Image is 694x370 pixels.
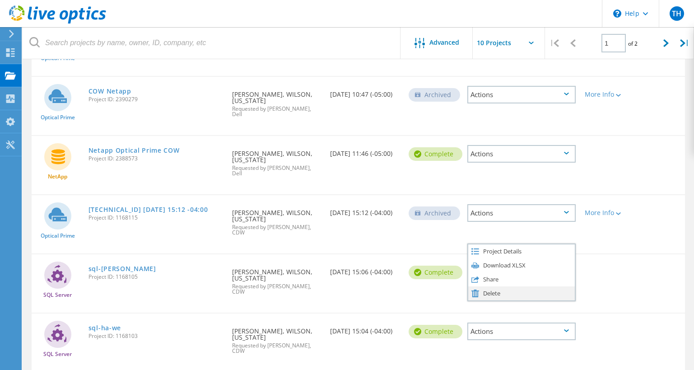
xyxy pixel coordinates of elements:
[228,314,326,363] div: [PERSON_NAME], WILSON, [US_STATE]
[23,27,401,59] input: Search projects by name, owner, ID, company, etc
[88,333,223,339] span: Project ID: 1168103
[409,147,462,161] div: Complete
[326,195,404,225] div: [DATE] 15:12 (-04:00)
[232,343,321,354] span: Requested by [PERSON_NAME], CDW
[88,266,156,272] a: sql-[PERSON_NAME]
[545,27,564,59] div: |
[88,88,131,94] a: COW Netapp
[228,254,326,304] div: [PERSON_NAME], WILSON, [US_STATE]
[613,9,621,18] svg: \n
[41,233,75,239] span: Optical Prime
[409,325,462,338] div: Complete
[88,97,223,102] span: Project ID: 2390279
[468,272,575,286] div: Share
[467,204,576,222] div: Actions
[88,156,223,161] span: Project ID: 2388573
[468,244,575,258] div: Project Details
[43,351,72,357] span: SQL Server
[43,292,72,298] span: SQL Server
[88,274,223,280] span: Project ID: 1168105
[88,206,208,213] a: [TECHNICAL_ID] [DATE] 15:12 -04:00
[409,206,460,220] div: Archived
[228,77,326,126] div: [PERSON_NAME], WILSON, [US_STATE]
[232,225,321,235] span: Requested by [PERSON_NAME], CDW
[409,266,462,279] div: Complete
[228,195,326,244] div: [PERSON_NAME], WILSON, [US_STATE]
[48,174,67,179] span: NetApp
[326,254,404,284] div: [DATE] 15:06 (-04:00)
[468,258,575,272] div: Download XLSX
[88,215,223,220] span: Project ID: 1168115
[429,39,459,46] span: Advanced
[675,27,694,59] div: |
[88,147,180,154] a: Netapp Optical Prime COW
[468,286,575,300] div: Delete
[326,136,404,166] div: [DATE] 11:46 (-05:00)
[326,314,404,343] div: [DATE] 15:04 (-04:00)
[232,106,321,117] span: Requested by [PERSON_NAME], Dell
[228,136,326,185] div: [PERSON_NAME], WILSON, [US_STATE]
[585,91,628,98] div: More Info
[326,77,404,107] div: [DATE] 10:47 (-05:00)
[585,210,628,216] div: More Info
[467,323,576,340] div: Actions
[232,165,321,176] span: Requested by [PERSON_NAME], Dell
[628,40,638,47] span: of 2
[467,145,576,163] div: Actions
[409,88,460,102] div: Archived
[88,325,121,331] a: sql-ha-we
[467,86,576,103] div: Actions
[41,115,75,120] span: Optical Prime
[672,10,681,17] span: TH
[9,19,106,25] a: Live Optics Dashboard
